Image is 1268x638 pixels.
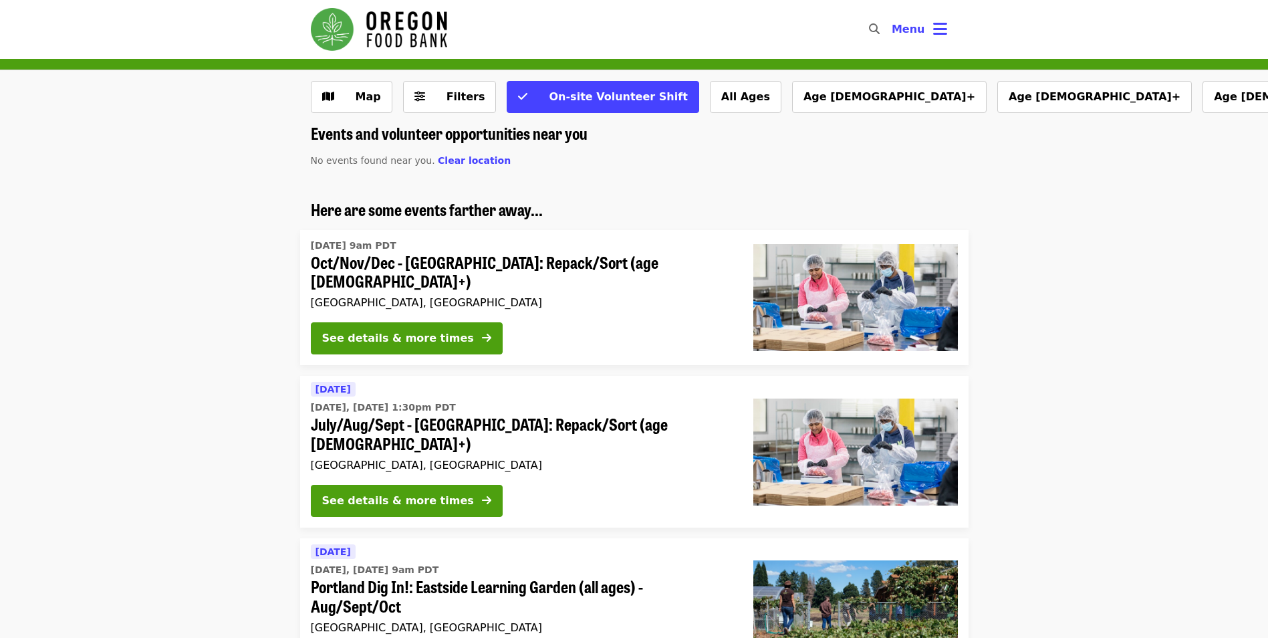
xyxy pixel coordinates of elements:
[869,23,880,35] i: search icon
[356,90,381,103] span: Map
[311,485,503,517] button: See details & more times
[518,90,527,103] i: check icon
[507,81,699,113] button: On-site Volunteer Shift
[300,376,969,528] a: See details for "July/Aug/Sept - Beaverton: Repack/Sort (age 10+)"
[997,81,1192,113] button: Age [DEMOGRAPHIC_DATA]+
[311,8,447,51] img: Oregon Food Bank - Home
[322,330,474,346] div: See details & more times
[311,415,732,453] span: July/Aug/Sept - [GEOGRAPHIC_DATA]: Repack/Sort (age [DEMOGRAPHIC_DATA]+)
[933,19,947,39] i: bars icon
[549,90,687,103] span: On-site Volunteer Shift
[792,81,987,113] button: Age [DEMOGRAPHIC_DATA]+
[311,296,732,309] div: [GEOGRAPHIC_DATA], [GEOGRAPHIC_DATA]
[322,90,334,103] i: map icon
[403,81,497,113] button: Filters (0 selected)
[311,563,439,577] time: [DATE], [DATE] 9am PDT
[311,197,543,221] span: Here are some events farther away...
[311,121,588,144] span: Events and volunteer opportunities near you
[881,13,958,45] button: Toggle account menu
[414,90,425,103] i: sliders-h icon
[447,90,485,103] span: Filters
[438,154,511,168] button: Clear location
[315,384,351,395] span: [DATE]
[753,244,958,351] img: Oct/Nov/Dec - Beaverton: Repack/Sort (age 10+) organized by Oregon Food Bank
[753,399,958,506] img: July/Aug/Sept - Beaverton: Repack/Sort (age 10+) organized by Oregon Food Bank
[322,493,474,509] div: See details & more times
[888,13,898,45] input: Search
[710,81,781,113] button: All Ages
[311,577,732,616] span: Portland Dig In!: Eastside Learning Garden (all ages) - Aug/Sept/Oct
[438,155,511,166] span: Clear location
[311,253,732,292] span: Oct/Nov/Dec - [GEOGRAPHIC_DATA]: Repack/Sort (age [DEMOGRAPHIC_DATA]+)
[311,459,732,471] div: [GEOGRAPHIC_DATA], [GEOGRAPHIC_DATA]
[311,401,456,415] time: [DATE], [DATE] 1:30pm PDT
[311,322,503,354] button: See details & more times
[311,239,396,253] time: [DATE] 9am PDT
[482,494,491,507] i: arrow-right icon
[300,230,969,366] a: See details for "Oct/Nov/Dec - Beaverton: Repack/Sort (age 10+)"
[892,23,925,35] span: Menu
[315,546,351,557] span: [DATE]
[311,155,435,166] span: No events found near you.
[311,621,732,634] div: [GEOGRAPHIC_DATA], [GEOGRAPHIC_DATA]
[482,332,491,344] i: arrow-right icon
[311,81,392,113] button: Show map view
